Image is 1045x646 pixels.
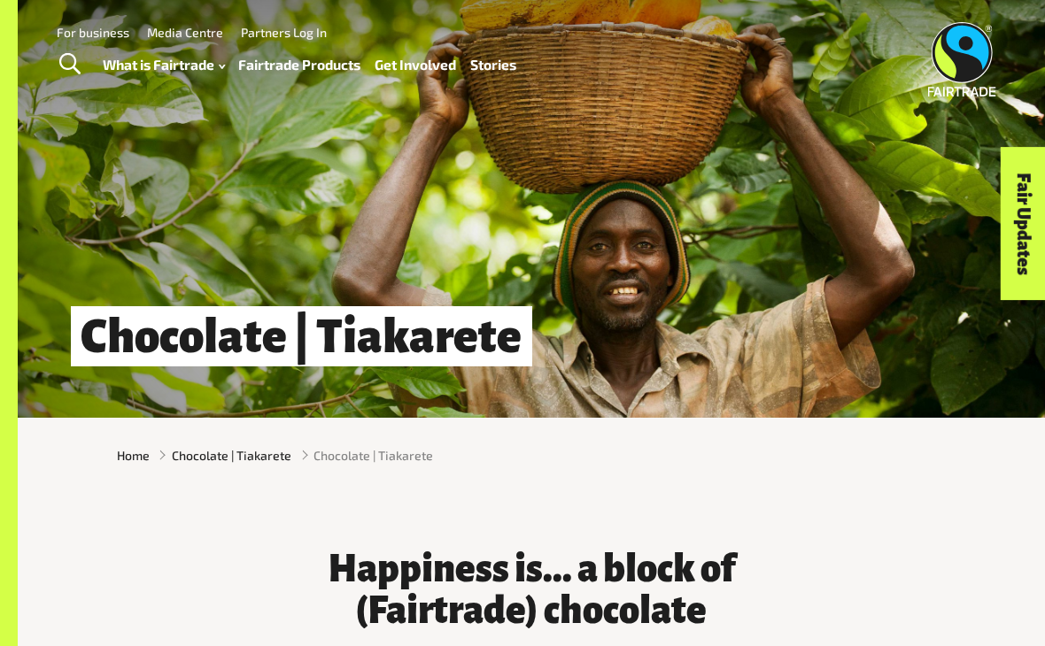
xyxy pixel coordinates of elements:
[259,549,804,631] h3: Happiness is... a block of (Fairtrade) chocolate
[103,52,225,77] a: What is Fairtrade
[241,25,327,40] a: Partners Log In
[375,52,456,77] a: Get Involved
[48,42,91,87] a: Toggle Search
[147,25,223,40] a: Media Centre
[927,22,995,96] img: Fairtrade Australia New Zealand logo
[470,52,516,77] a: Stories
[71,306,532,366] h1: Chocolate | Tiakarete
[238,52,360,77] a: Fairtrade Products
[117,446,150,465] a: Home
[313,446,433,465] span: Chocolate | Tiakarete
[172,446,291,465] a: Chocolate | Tiakarete
[57,25,129,40] a: For business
